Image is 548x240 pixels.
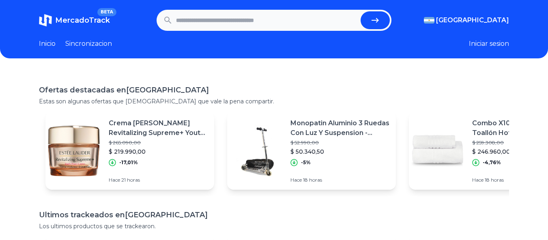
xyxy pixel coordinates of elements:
p: Monopatin Aluminio 3 Ruedas Con Luz Y Suspension - Plegable [290,118,389,138]
a: Inicio [39,39,56,49]
img: Featured image [409,122,466,179]
a: MercadoTrackBETA [39,14,110,27]
p: Crema [PERSON_NAME] Revitalizing Supreme+ Youth Power 50ml Momento De Aplicación Día/noche Tipo [... [109,118,208,138]
span: [GEOGRAPHIC_DATA] [436,15,509,25]
p: $ 265.090,00 [109,139,208,146]
img: Argentina [424,17,434,24]
img: Featured image [227,122,284,179]
p: $ 50.340,50 [290,148,389,156]
p: Estas son algunas ofertas que [DEMOGRAPHIC_DATA] que vale la pena compartir. [39,97,509,105]
a: Featured imageCrema [PERSON_NAME] Revitalizing Supreme+ Youth Power 50ml Momento De Aplicación Dí... [45,112,214,190]
a: Featured imageMonopatin Aluminio 3 Ruedas Con Luz Y Suspension - Plegable$ 52.990,00$ 50.340,50-5... [227,112,396,190]
p: Los ultimos productos que se trackearon. [39,222,509,230]
p: $ 219.990,00 [109,148,208,156]
a: Sincronizacion [65,39,112,49]
p: $ 52.990,00 [290,139,389,146]
button: [GEOGRAPHIC_DATA] [424,15,509,25]
p: Hace 18 horas [290,177,389,183]
p: -17,01% [119,159,138,166]
span: MercadoTrack [55,16,110,25]
p: Hace 21 horas [109,177,208,183]
img: Featured image [45,122,102,179]
img: MercadoTrack [39,14,52,27]
p: -4,76% [483,159,501,166]
span: BETA [97,8,116,16]
button: Iniciar sesion [469,39,509,49]
h1: Ofertas destacadas en [GEOGRAPHIC_DATA] [39,84,509,96]
p: -5% [301,159,311,166]
h1: Ultimos trackeados en [GEOGRAPHIC_DATA] [39,209,509,221]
